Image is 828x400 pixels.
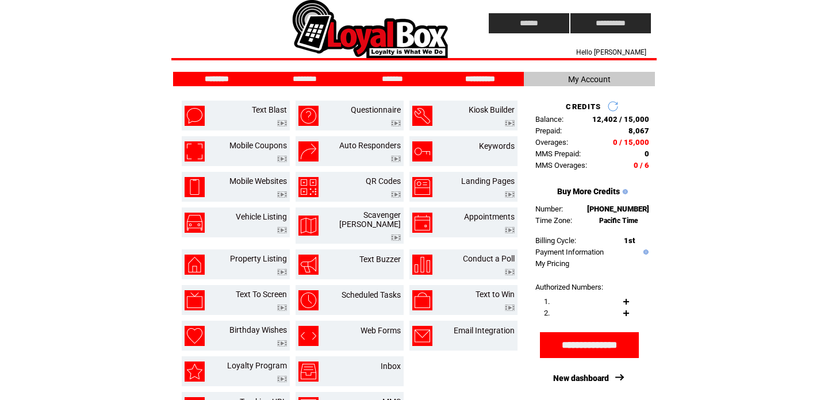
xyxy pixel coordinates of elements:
span: Pacific Time [599,217,638,225]
img: keywords.png [412,141,432,161]
span: MMS Prepaid: [535,149,581,158]
span: 2. [544,309,550,317]
img: video.png [391,234,401,241]
img: property-listing.png [185,255,205,275]
span: Balance: [535,115,563,124]
img: landing-pages.png [412,177,432,197]
span: 0 / 6 [634,161,649,170]
img: text-to-win.png [412,290,432,310]
img: web-forms.png [298,326,319,346]
img: text-blast.png [185,106,205,126]
img: help.gif [620,189,628,194]
span: Authorized Numbers: [535,283,603,291]
img: text-buzzer.png [298,255,319,275]
img: mobile-coupons.png [185,141,205,161]
img: video.png [391,120,401,126]
a: Payment Information [535,248,604,256]
img: loyalty-program.png [185,361,205,382]
span: Prepaid: [535,126,562,135]
img: video.png [505,305,515,311]
a: Birthday Wishes [229,325,287,334]
img: video.png [391,191,401,198]
a: Text To Screen [236,290,287,299]
img: video.png [277,120,287,126]
img: email-integration.png [412,326,432,346]
a: Loyalty Program [227,361,287,370]
a: Questionnaire [351,105,401,114]
img: birthday-wishes.png [185,326,205,346]
img: vehicle-listing.png [185,213,205,233]
a: Scavenger [PERSON_NAME] [339,210,401,229]
img: video.png [505,120,515,126]
img: video.png [391,156,401,162]
a: Landing Pages [461,176,515,186]
img: video.png [277,269,287,275]
a: Mobile Coupons [229,141,287,150]
a: Property Listing [230,254,287,263]
img: video.png [277,156,287,162]
img: video.png [277,305,287,311]
span: CREDITS [566,102,601,111]
span: MMS Overages: [535,161,587,170]
img: appointments.png [412,213,432,233]
a: Scheduled Tasks [342,290,401,299]
span: 0 [645,149,649,158]
img: video.png [505,227,515,233]
a: Email Integration [454,326,515,335]
img: help.gif [641,249,649,255]
img: inbox.png [298,361,319,382]
img: qr-codes.png [298,177,319,197]
span: Hello [PERSON_NAME] [576,48,646,56]
img: video.png [277,227,287,233]
a: Appointments [464,212,515,221]
img: scavenger-hunt.png [298,216,319,236]
span: Time Zone: [535,216,572,225]
a: Text Buzzer [359,255,401,264]
a: QR Codes [366,176,401,186]
span: [PHONE_NUMBER] [587,205,649,213]
span: 0 / 15,000 [613,138,649,147]
span: Number: [535,205,563,213]
a: Vehicle Listing [236,212,287,221]
a: Text to Win [476,290,515,299]
img: auto-responders.png [298,141,319,161]
span: 12,402 / 15,000 [592,115,649,124]
img: scheduled-tasks.png [298,290,319,310]
img: video.png [277,376,287,382]
span: 1. [544,297,550,306]
a: New dashboard [553,374,609,383]
a: Buy More Credits [557,187,620,196]
a: Auto Responders [339,141,401,150]
img: mobile-websites.png [185,177,205,197]
a: Web Forms [361,326,401,335]
img: questionnaire.png [298,106,319,126]
img: text-to-screen.png [185,290,205,310]
img: video.png [505,191,515,198]
span: 8,067 [628,126,649,135]
span: Overages: [535,138,568,147]
img: conduct-a-poll.png [412,255,432,275]
span: My Account [568,75,611,84]
img: video.png [277,340,287,347]
a: Conduct a Poll [463,254,515,263]
span: 1st [624,236,635,245]
a: Mobile Websites [229,176,287,186]
a: Text Blast [252,105,287,114]
span: Billing Cycle: [535,236,576,245]
a: Keywords [479,141,515,151]
img: video.png [505,269,515,275]
img: kiosk-builder.png [412,106,432,126]
a: Inbox [381,361,401,371]
a: My Pricing [535,259,569,268]
img: video.png [277,191,287,198]
a: Kiosk Builder [469,105,515,114]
